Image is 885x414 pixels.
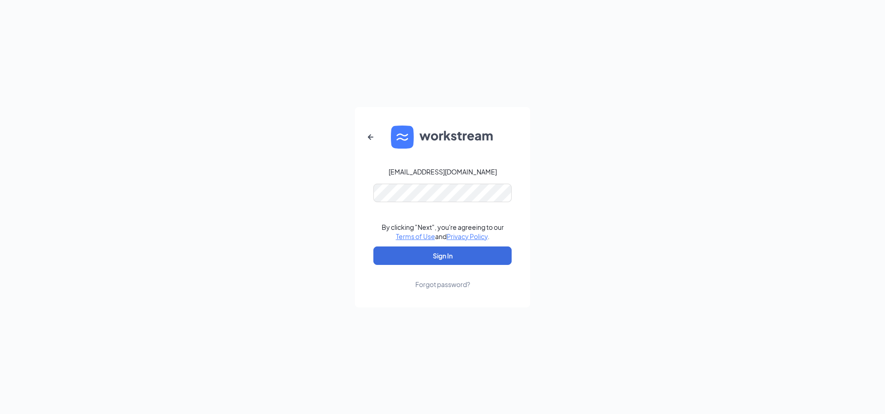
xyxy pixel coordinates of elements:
[365,132,376,143] svg: ArrowLeftNew
[396,232,435,240] a: Terms of Use
[360,126,382,148] button: ArrowLeftNew
[382,222,504,241] div: By clicking "Next", you're agreeing to our and .
[391,126,494,149] img: WS logo and Workstream text
[415,280,470,289] div: Forgot password?
[447,232,488,240] a: Privacy Policy
[415,265,470,289] a: Forgot password?
[389,167,497,176] div: [EMAIL_ADDRESS][DOMAIN_NAME]
[373,246,512,265] button: Sign In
